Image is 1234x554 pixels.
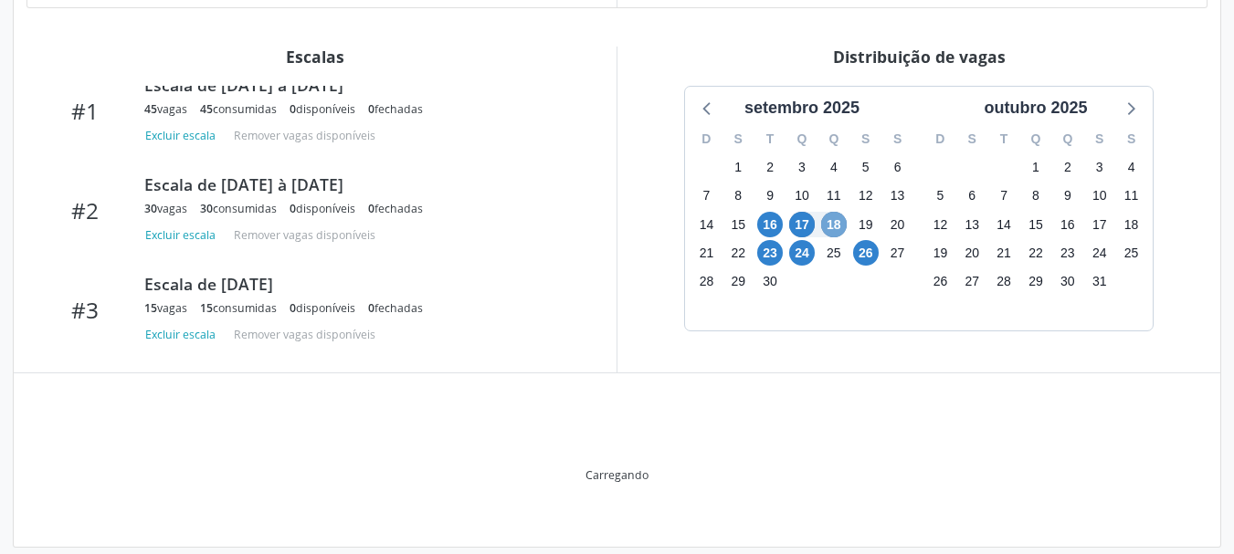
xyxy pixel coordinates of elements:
span: sexta-feira, 24 de outubro de 2025 [1087,240,1113,266]
span: quinta-feira, 9 de outubro de 2025 [1055,183,1081,209]
span: sexta-feira, 10 de outubro de 2025 [1087,183,1113,209]
div: disponíveis [290,101,355,117]
span: quinta-feira, 16 de outubro de 2025 [1055,212,1081,237]
span: segunda-feira, 15 de setembro de 2025 [725,212,751,237]
span: quarta-feira, 24 de setembro de 2025 [789,240,815,266]
div: S [849,125,881,153]
span: sábado, 18 de outubro de 2025 [1119,212,1144,237]
div: #3 [39,297,132,323]
span: domingo, 21 de setembro de 2025 [693,240,719,266]
button: Excluir escala [144,322,223,347]
span: sábado, 6 de setembro de 2025 [885,155,911,181]
span: domingo, 14 de setembro de 2025 [693,212,719,237]
div: Escala de [DATE] [144,274,578,294]
span: terça-feira, 16 de setembro de 2025 [757,212,783,237]
span: segunda-feira, 13 de outubro de 2025 [959,212,985,237]
span: terça-feira, 7 de outubro de 2025 [991,183,1017,209]
span: 30 [144,201,157,216]
button: Excluir escala [144,223,223,247]
div: S [881,125,913,153]
span: segunda-feira, 22 de setembro de 2025 [725,240,751,266]
div: consumidas [200,300,277,316]
span: terça-feira, 23 de setembro de 2025 [757,240,783,266]
span: segunda-feira, 29 de setembro de 2025 [725,268,751,294]
div: D [691,125,722,153]
span: terça-feira, 9 de setembro de 2025 [757,183,783,209]
span: 45 [144,101,157,117]
div: vagas [144,101,187,117]
span: terça-feira, 21 de outubro de 2025 [991,240,1017,266]
div: #2 [39,197,132,224]
span: terça-feira, 30 de setembro de 2025 [757,268,783,294]
span: quarta-feira, 22 de outubro de 2025 [1023,240,1049,266]
span: quinta-feira, 18 de setembro de 2025 [821,212,847,237]
div: Distribuição de vagas [630,47,1208,67]
span: 15 [200,300,213,316]
span: quinta-feira, 30 de outubro de 2025 [1055,268,1081,294]
span: 0 [368,101,374,117]
span: 15 [144,300,157,316]
div: consumidas [200,201,277,216]
span: quarta-feira, 29 de outubro de 2025 [1023,268,1049,294]
span: quinta-feira, 23 de outubro de 2025 [1055,240,1081,266]
span: segunda-feira, 6 de outubro de 2025 [959,183,985,209]
span: sábado, 11 de outubro de 2025 [1119,183,1144,209]
div: fechadas [368,201,423,216]
span: sábado, 20 de setembro de 2025 [885,212,911,237]
span: domingo, 26 de outubro de 2025 [927,268,953,294]
span: sexta-feira, 5 de setembro de 2025 [853,155,879,181]
div: S [1115,125,1147,153]
span: 0 [368,201,374,216]
span: segunda-feira, 20 de outubro de 2025 [959,240,985,266]
span: terça-feira, 28 de outubro de 2025 [991,268,1017,294]
span: quarta-feira, 3 de setembro de 2025 [789,155,815,181]
div: D [924,125,956,153]
span: 45 [200,101,213,117]
span: sexta-feira, 31 de outubro de 2025 [1087,268,1113,294]
span: segunda-feira, 1 de setembro de 2025 [725,155,751,181]
span: sexta-feira, 3 de outubro de 2025 [1087,155,1113,181]
div: #1 [39,98,132,124]
span: 0 [290,201,296,216]
span: 0 [290,300,296,316]
span: 0 [368,300,374,316]
span: quarta-feira, 10 de setembro de 2025 [789,183,815,209]
div: Q [1051,125,1083,153]
div: T [754,125,786,153]
span: segunda-feira, 27 de outubro de 2025 [959,268,985,294]
span: 30 [200,201,213,216]
span: sábado, 13 de setembro de 2025 [885,183,911,209]
div: vagas [144,201,187,216]
div: consumidas [200,101,277,117]
div: Escala de [DATE] à [DATE] [144,75,578,95]
span: sexta-feira, 26 de setembro de 2025 [853,240,879,266]
div: S [1083,125,1115,153]
span: quarta-feira, 15 de outubro de 2025 [1023,212,1049,237]
span: quinta-feira, 2 de outubro de 2025 [1055,155,1081,181]
button: Excluir escala [144,123,223,148]
span: segunda-feira, 8 de setembro de 2025 [725,183,751,209]
span: quarta-feira, 17 de setembro de 2025 [789,212,815,237]
span: terça-feira, 2 de setembro de 2025 [757,155,783,181]
div: Escala de [DATE] à [DATE] [144,174,578,194]
span: domingo, 19 de outubro de 2025 [927,240,953,266]
div: Q [817,125,849,153]
span: domingo, 5 de outubro de 2025 [927,183,953,209]
span: quinta-feira, 25 de setembro de 2025 [821,240,847,266]
span: 0 [290,101,296,117]
span: sábado, 25 de outubro de 2025 [1119,240,1144,266]
span: sexta-feira, 19 de setembro de 2025 [853,212,879,237]
span: quinta-feira, 11 de setembro de 2025 [821,183,847,209]
div: Escalas [26,47,604,67]
span: domingo, 12 de outubro de 2025 [927,212,953,237]
div: vagas [144,300,187,316]
div: Carregando [585,467,649,483]
span: sexta-feira, 17 de outubro de 2025 [1087,212,1113,237]
span: domingo, 28 de setembro de 2025 [693,268,719,294]
span: quarta-feira, 1 de outubro de 2025 [1023,155,1049,181]
div: Q [1020,125,1052,153]
span: quinta-feira, 4 de setembro de 2025 [821,155,847,181]
div: setembro 2025 [737,96,867,120]
div: fechadas [368,101,423,117]
span: quarta-feira, 8 de outubro de 2025 [1023,183,1049,209]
